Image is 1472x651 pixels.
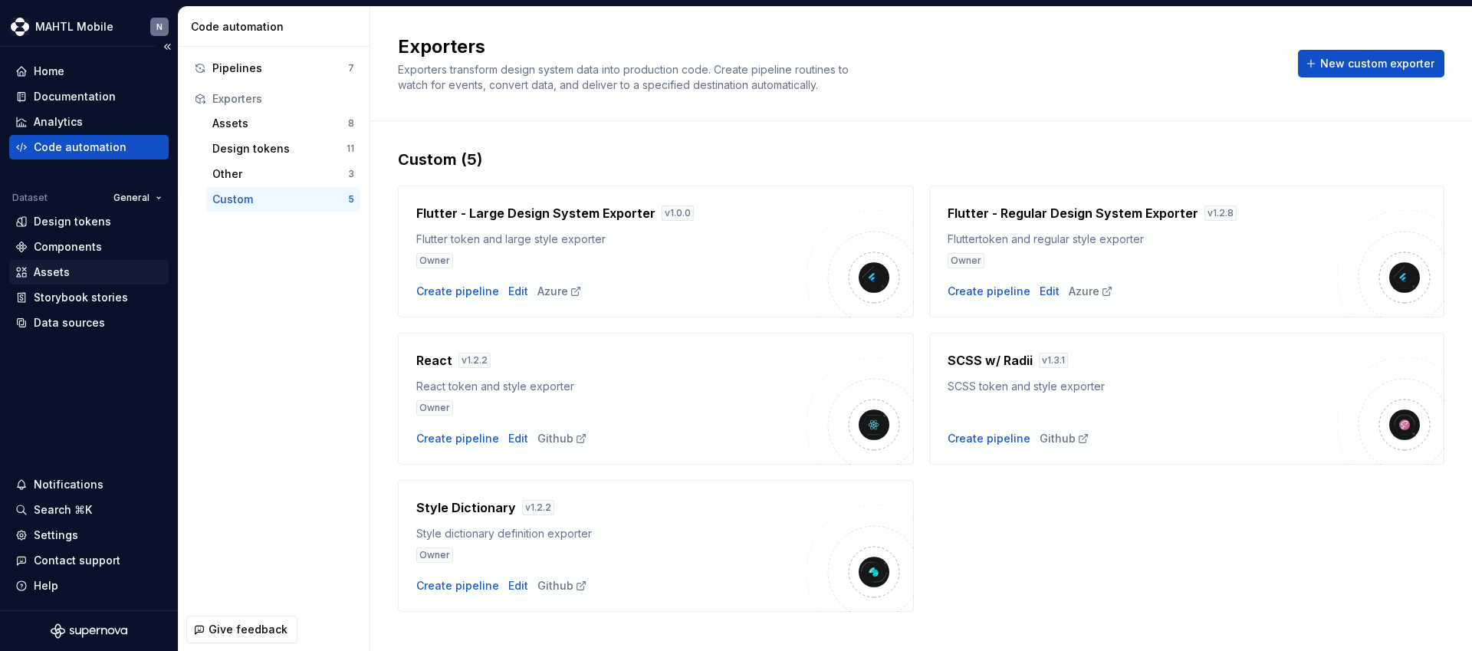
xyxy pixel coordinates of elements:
div: Dataset [12,192,48,204]
div: Assets [34,265,70,280]
a: Design tokens [9,209,169,234]
span: New custom exporter [1320,56,1434,71]
div: N [156,21,163,33]
div: Fluttertoken and regular style exporter [948,232,1338,247]
a: Storybook stories [9,285,169,310]
div: 5 [348,193,354,205]
a: Github [537,578,587,593]
span: Exporters transform design system data into production code. Create pipeline routines to watch fo... [398,63,852,91]
div: 11 [347,143,354,155]
h4: Flutter - Large Design System Exporter [416,204,655,222]
div: Style dictionary definition exporter [416,526,807,541]
svg: Supernova Logo [51,623,127,639]
div: SCSS token and style exporter [948,379,1338,394]
button: Design tokens11 [206,136,360,161]
button: Create pipeline [948,284,1030,299]
div: Code automation [191,19,363,35]
div: Pipelines [212,61,348,76]
button: Assets8 [206,111,360,136]
div: Custom [212,192,348,207]
div: Notifications [34,477,103,492]
div: 3 [348,168,354,180]
div: v 1.2.2 [522,500,554,515]
a: Github [1040,431,1089,446]
div: v 1.0.0 [662,205,694,221]
a: Code automation [9,135,169,159]
div: Owner [416,400,453,416]
button: Pipelines7 [188,56,360,81]
div: 8 [348,117,354,130]
h4: Style Dictionary [416,498,516,517]
div: Custom (5) [398,149,1444,170]
div: Analytics [34,114,83,130]
a: Edit [1040,284,1060,299]
a: Edit [508,578,528,593]
img: 317a9594-9ec3-41ad-b59a-e557b98ff41d.png [11,18,29,36]
div: Contact support [34,553,120,568]
button: General [107,187,169,209]
div: React token and style exporter [416,379,807,394]
button: Create pipeline [416,431,499,446]
h4: SCSS w/ Radii [948,351,1033,370]
a: Edit [508,284,528,299]
button: Search ⌘K [9,498,169,522]
div: Data sources [34,315,105,330]
a: Azure [1069,284,1113,299]
a: Analytics [9,110,169,134]
div: Exporters [212,91,354,107]
a: Github [537,431,587,446]
a: Data sources [9,311,169,335]
button: Contact support [9,548,169,573]
button: Create pipeline [948,431,1030,446]
div: Assets [212,116,348,131]
button: Help [9,574,169,598]
div: Help [34,578,58,593]
div: v 1.2.8 [1204,205,1237,221]
button: MAHTL MobileN [3,10,175,43]
a: Edit [508,431,528,446]
h4: React [416,351,452,370]
a: Assets [9,260,169,284]
a: Documentation [9,84,169,109]
div: v 1.2.2 [458,353,491,368]
button: Collapse sidebar [156,36,178,58]
div: Owner [948,253,984,268]
div: 7 [348,62,354,74]
div: MAHTL Mobile [35,19,113,35]
button: New custom exporter [1298,50,1444,77]
button: Notifications [9,472,169,497]
a: Settings [9,523,169,547]
div: Storybook stories [34,290,128,305]
div: Design tokens [34,214,111,229]
div: Home [34,64,64,79]
a: Azure [537,284,582,299]
span: General [113,192,149,204]
div: Documentation [34,89,116,104]
div: Other [212,166,348,182]
a: Custom5 [206,187,360,212]
h2: Exporters [398,35,1280,59]
h4: Flutter - Regular Design System Exporter [948,204,1198,222]
div: v 1.3.1 [1039,353,1068,368]
div: Owner [416,547,453,563]
a: Home [9,59,169,84]
button: Give feedback [186,616,297,643]
button: Other3 [206,162,360,186]
a: Components [9,235,169,259]
div: Search ⌘K [34,502,92,518]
